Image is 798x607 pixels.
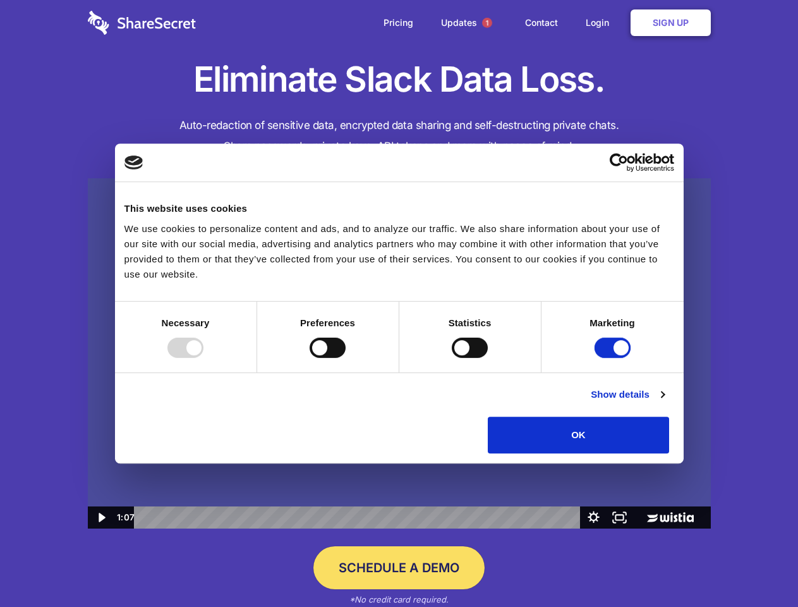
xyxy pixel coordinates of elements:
[124,221,674,282] div: We use cookies to personalize content and ads, and to analyze our traffic. We also share informat...
[371,3,426,42] a: Pricing
[88,115,711,157] h4: Auto-redaction of sensitive data, encrypted data sharing and self-destructing private chats. Shar...
[564,153,674,172] a: Usercentrics Cookiebot - opens in a new window
[488,417,669,453] button: OK
[591,387,664,402] a: Show details
[581,506,607,529] button: Show settings menu
[482,18,492,28] span: 1
[512,3,571,42] a: Contact
[573,3,628,42] a: Login
[449,317,492,328] strong: Statistics
[124,201,674,216] div: This website uses cookies
[631,9,711,36] a: Sign Up
[162,317,210,328] strong: Necessary
[632,506,710,529] a: Wistia Logo -- Learn More
[735,544,783,592] iframe: Drift Widget Chat Controller
[88,11,196,35] img: logo-wordmark-white-trans-d4663122ce5f474addd5e946df7df03e33cb6a1c49d2221995e7729f52c070b2.svg
[88,506,114,529] button: Play Video
[300,317,355,328] strong: Preferences
[313,546,485,589] a: Schedule a Demo
[88,57,711,102] h1: Eliminate Slack Data Loss.
[88,178,711,529] img: Sharesecret
[589,317,635,328] strong: Marketing
[144,506,574,529] div: Playbar
[124,156,143,169] img: logo
[607,506,632,529] button: Fullscreen
[349,594,449,604] em: *No credit card required.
